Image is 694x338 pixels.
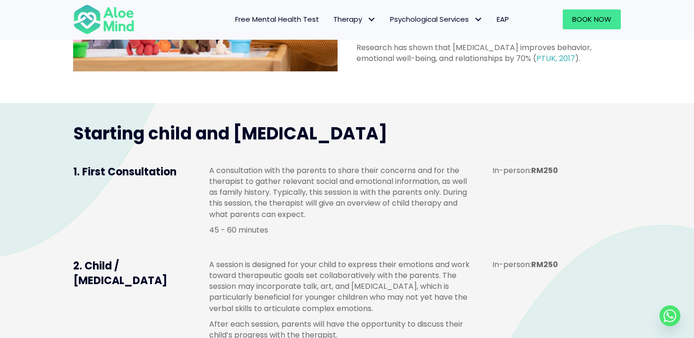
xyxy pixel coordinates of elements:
[660,305,680,326] a: Whatsapp
[536,53,575,64] a: PTUK, 2017
[390,14,482,24] span: Psychological Services
[531,165,558,176] strong: RM250
[326,9,383,29] a: TherapyTherapy: submenu
[531,259,558,270] b: RM250
[497,14,509,24] span: EAP
[356,42,621,64] p: Research has shown that [MEDICAL_DATA] improves behavior, emotional well-being, and relationships...
[364,13,378,26] span: Therapy: submenu
[73,121,388,146] span: Starting child and [MEDICAL_DATA]
[73,4,135,35] img: Aloe mind Logo
[563,9,621,29] a: Book Now
[73,165,177,179] span: 1. First Consultation
[73,259,167,288] span: 2. Child / [MEDICAL_DATA]
[235,14,319,24] span: Free Mental Health Test
[209,259,474,314] p: A session is designed for your child to express their emotions and work toward therapeutic goals ...
[383,9,490,29] a: Psychological ServicesPsychological Services: submenu
[490,9,516,29] a: EAP
[492,259,609,270] p: In-person:
[147,9,516,29] nav: Menu
[471,13,485,26] span: Psychological Services: submenu
[209,225,474,235] p: 45 - 60 minutes
[333,14,376,24] span: Therapy
[572,14,611,24] span: Book Now
[209,165,474,220] p: A consultation with the parents to share their concerns and for the therapist to gather relevant ...
[228,9,326,29] a: Free Mental Health Test
[492,165,609,176] p: In-person:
